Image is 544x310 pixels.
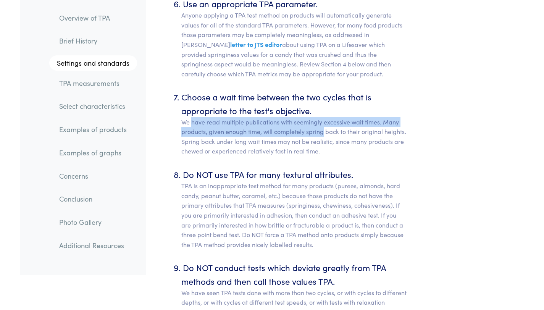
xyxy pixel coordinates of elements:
[53,9,137,27] a: Overview of TPA
[181,117,407,156] p: We have read multiple publications with seemingly excessive wait times. Many products, given enou...
[53,74,137,92] a: TPA measurements
[230,40,282,48] span: letter to JTS editor
[53,121,137,139] a: Examples of products
[53,144,137,161] a: Examples of graphs
[53,167,137,185] a: Concerns
[53,237,137,254] a: Additional Resources
[181,10,407,79] p: Anyone applying a TPA test method on products will automatically generate values for all of the s...
[49,55,137,71] a: Settings and standards
[53,32,137,50] a: Brief History
[53,98,137,115] a: Select characteristics
[181,181,407,249] p: TPA is an inappropriate test method for many products (purees, almonds, hard candy, peanut butter...
[181,168,407,249] li: Do NOT use TPA for many textural attributes.
[53,191,137,208] a: Conclusion
[181,90,407,156] li: Choose a wait time between the two cycles that is appropriate to the test's objective.
[53,213,137,231] a: Photo Gallery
